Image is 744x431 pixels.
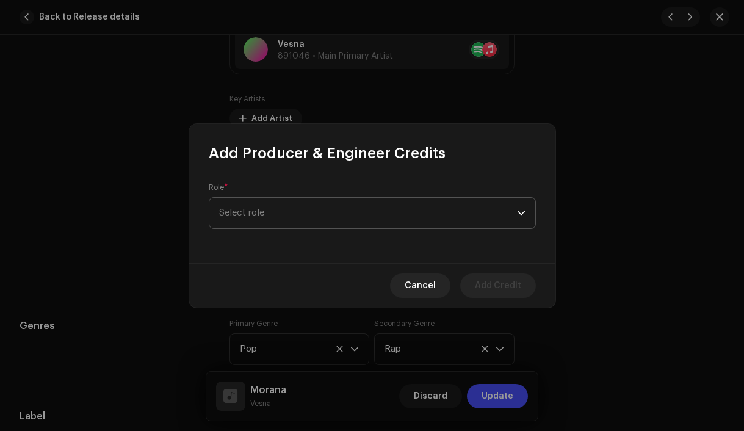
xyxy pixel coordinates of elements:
span: Cancel [405,273,436,298]
span: Add Producer & Engineer Credits [209,143,446,163]
label: Role [209,183,228,192]
span: Add Credit [475,273,521,298]
span: Select role [219,198,517,228]
button: Cancel [390,273,450,298]
button: Add Credit [460,273,536,298]
div: dropdown trigger [517,198,525,228]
